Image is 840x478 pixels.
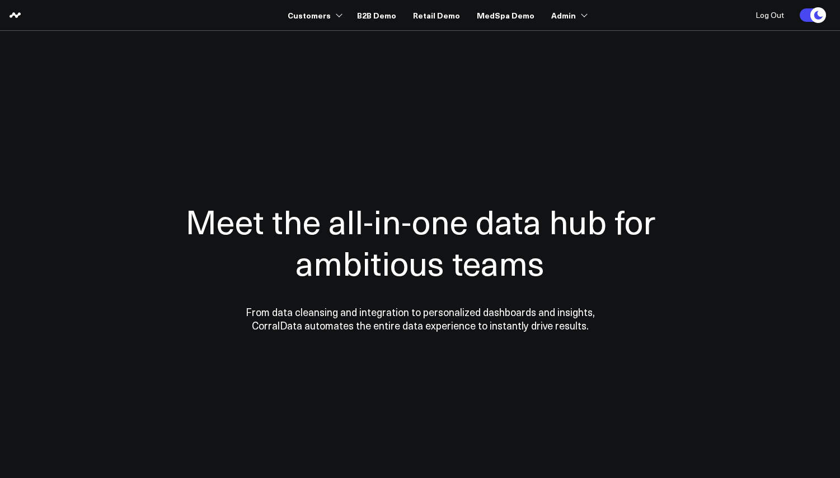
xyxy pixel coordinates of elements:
a: Admin [551,5,585,25]
a: B2B Demo [357,5,396,25]
a: Retail Demo [413,5,460,25]
a: Customers [288,5,340,25]
a: MedSpa Demo [477,5,534,25]
p: From data cleansing and integration to personalized dashboards and insights, CorralData automates... [222,305,619,332]
h1: Meet the all-in-one data hub for ambitious teams [146,200,694,283]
